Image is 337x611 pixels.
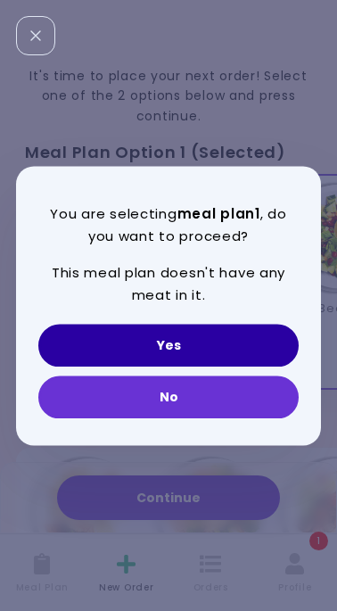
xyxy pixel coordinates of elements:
button: No [38,376,299,418]
strong: meal plan 1 [177,203,260,222]
p: This meal plan doesn't have any meat in it. [38,260,299,306]
div: Close [16,16,55,55]
p: You are selecting , do you want to proceed? [38,202,299,247]
button: Yes [38,324,299,367]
